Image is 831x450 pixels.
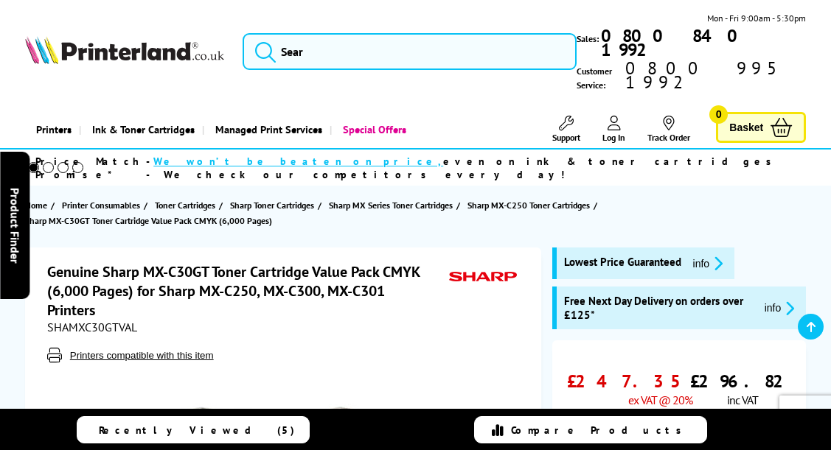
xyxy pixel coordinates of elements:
h1: Genuine Sharp MX-C30GT Toner Cartridge Value Pack CMYK (6,000 Pages) for Sharp MX-C250, MX-C300, ... [47,262,449,320]
a: Basket 0 [716,112,806,144]
span: Recently Viewed (5) [99,423,295,437]
a: Printer Consumables [62,197,144,213]
span: Customer Service: [577,61,807,92]
span: Ink & Toner Cartridges [92,110,195,148]
span: £247.35 [567,370,692,393]
span: SHAMXC30GTVAL [47,320,137,334]
img: Printerland Logo [25,36,224,64]
span: Sharp MX Series Toner Cartridges [329,197,453,213]
a: Sharp MX Series Toner Cartridges [329,197,456,213]
a: Sharp Toner Cartridges [230,197,318,213]
a: Sharp MX-C30GT Toner Cartridge Value Pack CMYK (6,000 Pages) [25,213,276,228]
a: Managed Print Services [202,110,330,148]
span: £296.82 [690,370,794,393]
a: Support [552,116,580,143]
input: Sear [243,33,577,70]
span: Sharp MX-C30GT Toner Cartridge Value Pack CMYK (6,000 Pages) [25,213,272,228]
span: Sharp Toner Cartridges [230,197,314,213]
b: 0800 840 1992 [601,24,748,61]
a: Home [25,197,51,213]
span: Log In [602,132,625,143]
span: Sharp MX-C250 Toner Cartridges [467,197,590,213]
span: Basket [729,118,763,138]
span: Mon - Fri 9:00am - 5:30pm [707,11,806,25]
button: Printers compatible with this item [66,349,218,362]
a: Ink & Toner Cartridges [79,110,202,148]
span: inc VAT [727,393,758,407]
a: Printers [25,110,79,148]
span: Support [552,132,580,143]
div: - even on ink & toner cartridges - We check our competitors every day! [146,155,791,181]
span: Compare Products [511,423,689,437]
a: 0800 840 1992 [599,29,807,57]
a: Special Offers [330,110,414,148]
span: ex VAT @ 20% [628,393,692,407]
a: Sharp MX-C250 Toner Cartridges [467,197,594,213]
a: Track Order [647,116,690,143]
a: Toner Cartridges [155,197,219,213]
a: Compare Products [474,416,707,443]
span: Printer Consumables [62,197,140,213]
span: Free Next Day Delivery on orders over £125* [564,294,753,322]
span: 0 [709,105,728,124]
a: Printerland Logo [25,36,224,67]
a: Log In [602,116,625,143]
button: promo-description [689,255,728,272]
span: Toner Cartridges [155,197,215,213]
a: Recently Viewed (5) [77,416,310,443]
span: Product Finder [7,187,22,263]
img: Sharp [449,262,517,289]
span: Lowest Price Guaranteed [564,255,681,272]
span: Sales: [577,32,599,46]
span: 0800 995 1992 [623,61,806,89]
span: We won’t be beaten on price, [153,155,443,168]
span: Home [25,197,47,213]
button: promo-description [760,300,799,317]
li: modal_Promise [7,155,791,180]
